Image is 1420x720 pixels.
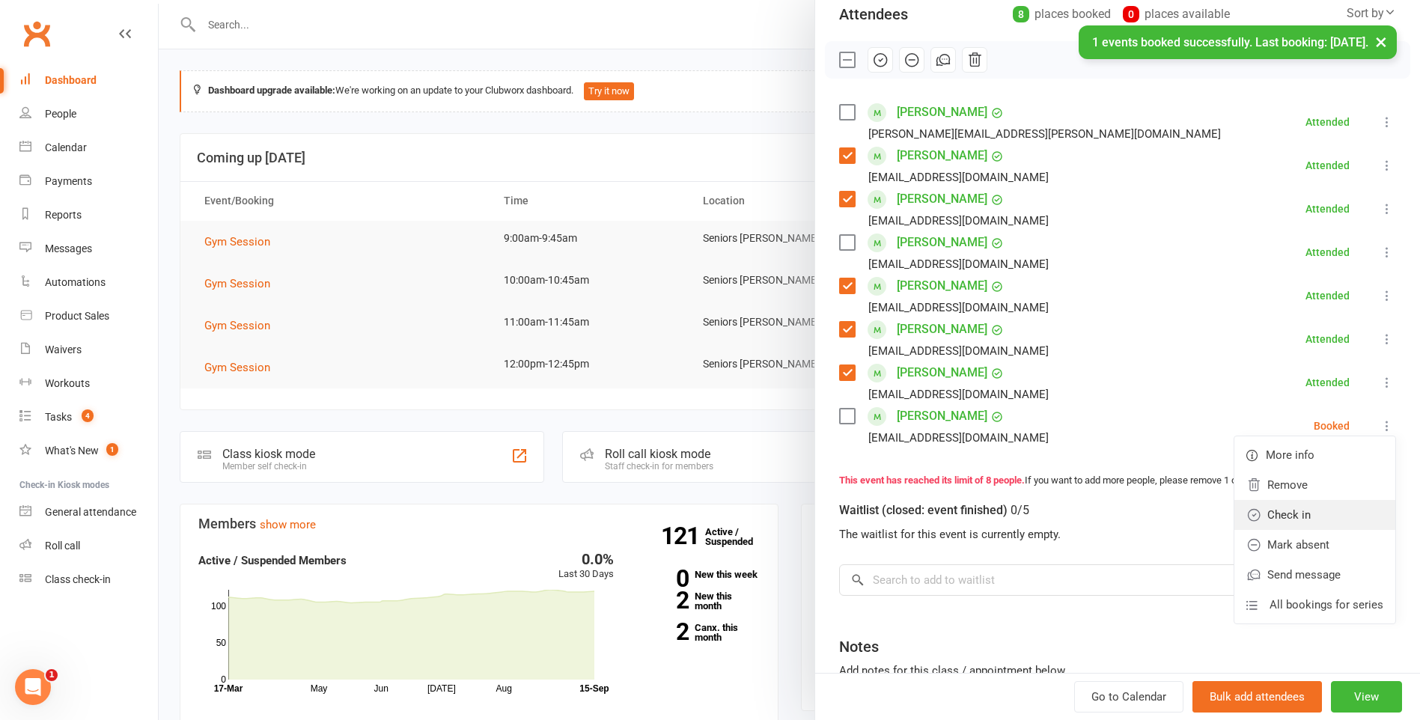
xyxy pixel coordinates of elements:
div: Booked [1314,421,1350,431]
iframe: Intercom live chat [15,669,51,705]
a: [PERSON_NAME] [897,100,987,124]
a: Class kiosk mode [19,563,158,597]
a: More info [1234,440,1395,470]
span: 1 [106,443,118,456]
div: 0/5 [1011,500,1029,521]
div: Waivers [45,344,82,356]
div: [PERSON_NAME][EMAIL_ADDRESS][PERSON_NAME][DOMAIN_NAME] [868,124,1221,144]
button: Bulk add attendees [1192,681,1322,713]
div: Attended [1305,204,1350,214]
div: [EMAIL_ADDRESS][DOMAIN_NAME] [868,341,1049,361]
div: Attended [1305,334,1350,344]
div: If you want to add more people, please remove 1 or more attendees. [839,473,1396,489]
div: Notes [839,636,879,657]
span: More info [1266,446,1314,464]
a: Send message [1234,560,1395,590]
div: [EMAIL_ADDRESS][DOMAIN_NAME] [868,254,1049,274]
a: Dashboard [19,64,158,97]
div: Tasks [45,411,72,423]
div: Class check-in [45,573,111,585]
a: [PERSON_NAME] [897,317,987,341]
div: places booked [1013,4,1111,25]
a: Workouts [19,367,158,400]
a: People [19,97,158,131]
div: General attendance [45,506,136,518]
a: [PERSON_NAME] [897,144,987,168]
div: Attendees [839,4,908,25]
a: Payments [19,165,158,198]
span: (closed: event finished) [882,503,1008,517]
a: Go to Calendar [1074,681,1183,713]
a: [PERSON_NAME] [897,187,987,211]
a: What's New1 [19,434,158,468]
div: Attended [1305,247,1350,257]
div: Sort by [1347,4,1396,23]
a: Clubworx [18,15,55,52]
div: [EMAIL_ADDRESS][DOMAIN_NAME] [868,298,1049,317]
a: Mark absent [1234,530,1395,560]
a: Calendar [19,131,158,165]
div: Attended [1305,290,1350,301]
div: Calendar [45,141,87,153]
a: [PERSON_NAME] [897,231,987,254]
div: Attended [1305,377,1350,388]
div: places available [1123,4,1230,25]
div: Dashboard [45,74,97,86]
div: The waitlist for this event is currently empty. [839,525,1396,543]
div: 1 events booked successfully. Last booking: [DATE]. [1079,25,1397,59]
strong: This event has reached its limit of 8 people. [839,475,1025,486]
div: [EMAIL_ADDRESS][DOMAIN_NAME] [868,428,1049,448]
a: Roll call [19,529,158,563]
button: × [1368,25,1395,58]
a: Check in [1234,500,1395,530]
a: [PERSON_NAME] [897,361,987,385]
a: Automations [19,266,158,299]
a: General attendance kiosk mode [19,495,158,529]
div: Waitlist [839,500,1029,521]
a: Tasks 4 [19,400,158,434]
div: Roll call [45,540,80,552]
div: 0 [1123,6,1139,22]
a: Remove [1234,470,1395,500]
div: [EMAIL_ADDRESS][DOMAIN_NAME] [868,168,1049,187]
span: 4 [82,409,94,422]
div: Reports [45,209,82,221]
a: Waivers [19,333,158,367]
div: People [45,108,76,120]
span: All bookings for series [1270,596,1383,614]
button: View [1331,681,1402,713]
div: Attended [1305,117,1350,127]
span: 1 [46,669,58,681]
div: Workouts [45,377,90,389]
div: Add notes for this class / appointment below [839,662,1396,680]
a: All bookings for series [1234,590,1395,620]
div: Messages [45,242,92,254]
div: 8 [1013,6,1029,22]
div: Automations [45,276,106,288]
a: [PERSON_NAME] [897,274,987,298]
a: [PERSON_NAME] [897,404,987,428]
a: Reports [19,198,158,232]
div: What's New [45,445,99,457]
a: Messages [19,232,158,266]
div: Payments [45,175,92,187]
div: Product Sales [45,310,109,322]
input: Search to add to waitlist [839,564,1396,596]
div: [EMAIL_ADDRESS][DOMAIN_NAME] [868,211,1049,231]
div: [EMAIL_ADDRESS][DOMAIN_NAME] [868,385,1049,404]
div: Attended [1305,160,1350,171]
a: Product Sales [19,299,158,333]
